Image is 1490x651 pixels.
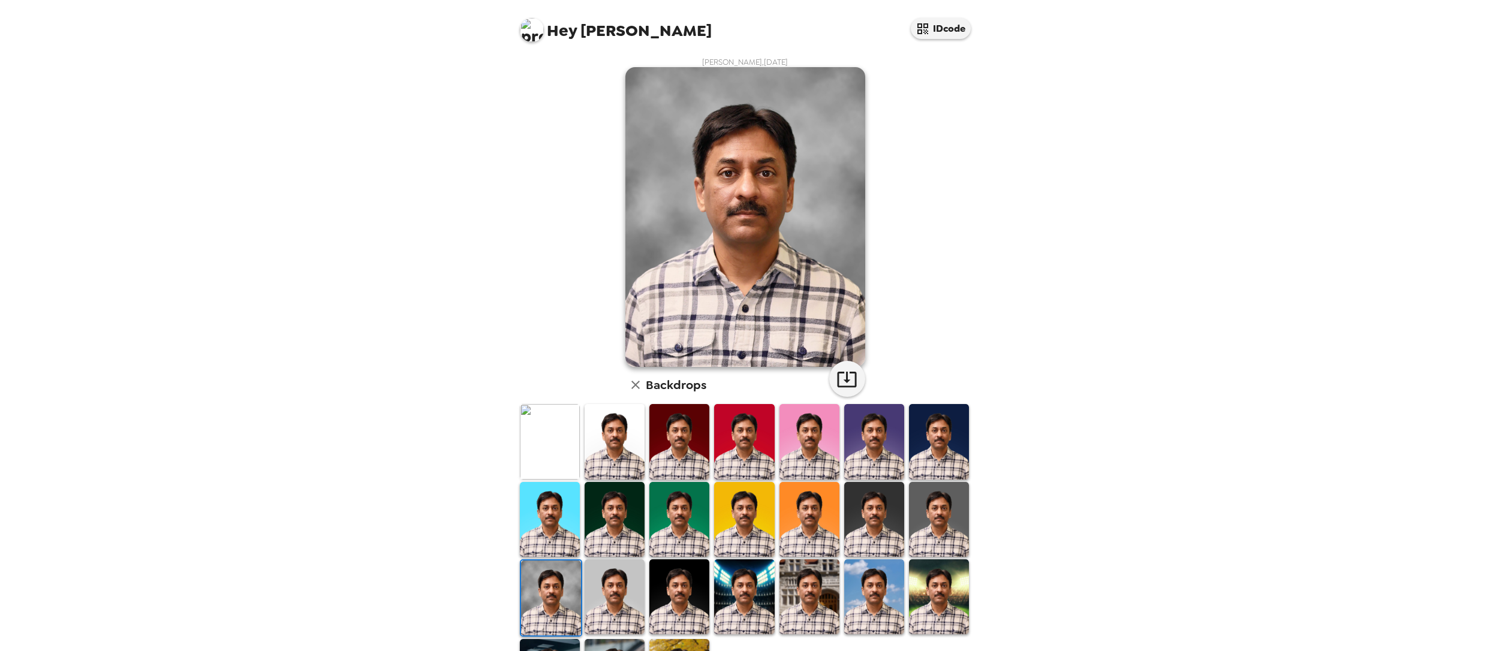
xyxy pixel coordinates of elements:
h6: Backdrops [646,375,706,394]
button: IDcode [911,18,971,39]
img: profile pic [520,18,544,42]
span: [PERSON_NAME] , [DATE] [702,57,788,67]
span: Hey [547,20,577,41]
img: user [625,67,865,367]
span: [PERSON_NAME] [520,12,712,39]
img: Original [520,404,580,479]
